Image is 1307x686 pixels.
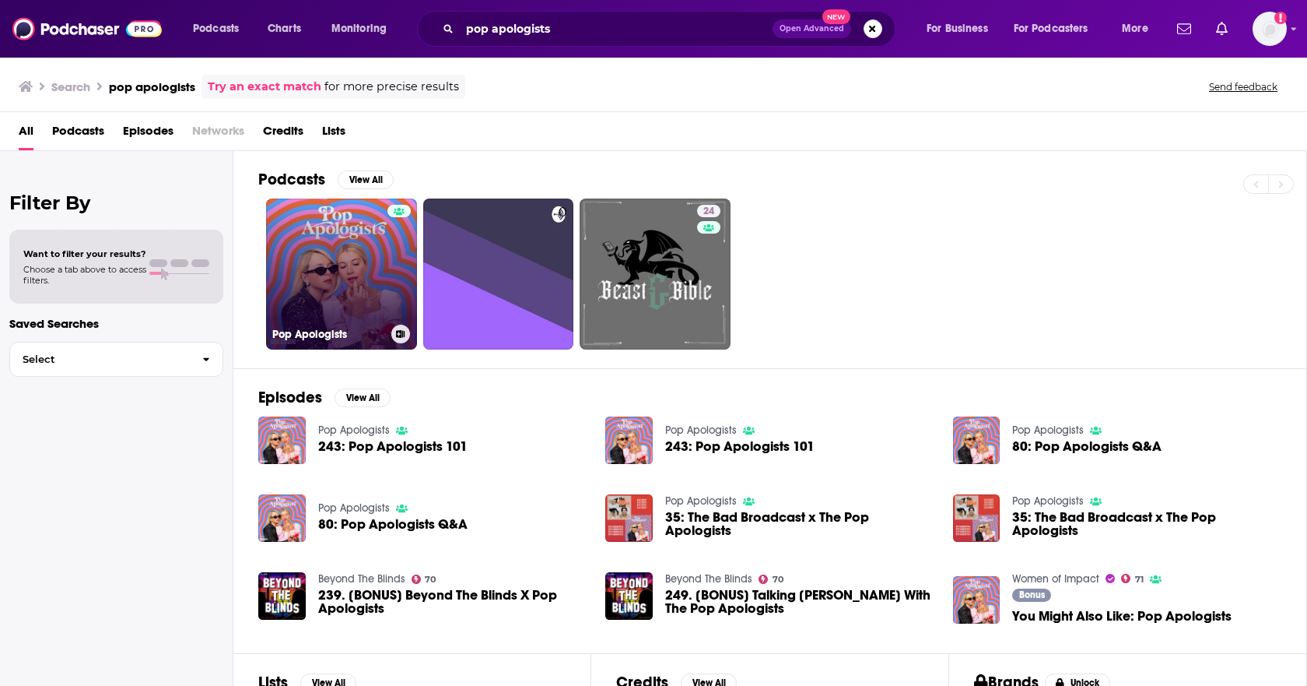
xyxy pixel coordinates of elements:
h3: Pop Apologists [272,328,385,341]
button: open menu [182,16,259,41]
span: for more precise results [324,78,459,96]
span: 80: Pop Apologists Q&A [1012,440,1162,453]
a: Beyond The Blinds [665,572,752,586]
a: 71 [1121,574,1144,583]
button: Send feedback [1204,80,1282,93]
img: 35: The Bad Broadcast x The Pop Apologists [953,494,1000,542]
span: 24 [703,204,714,220]
a: Beyond The Blinds [318,572,405,586]
span: Networks [192,118,244,150]
a: 243: Pop Apologists 101 [605,417,653,464]
span: Open Advanced [780,25,844,33]
img: 80: Pop Apologists Q&A [258,494,306,542]
span: Charts [268,18,301,40]
a: Episodes [123,118,173,150]
span: Want to filter your results? [23,248,146,259]
button: Select [9,342,223,377]
span: Logged in as AtriaBooks [1253,12,1287,46]
a: Women of Impact [1012,572,1099,586]
a: 80: Pop Apologists Q&A [318,518,468,531]
button: View All [335,389,391,407]
a: Pop Apologists [318,424,390,437]
a: Podcasts [52,118,104,150]
button: open menu [321,16,407,41]
a: 243: Pop Apologists 101 [318,440,468,453]
div: Search podcasts, credits, & more... [432,11,910,47]
span: More [1122,18,1148,40]
a: 24 [697,205,720,217]
a: EpisodesView All [258,388,391,407]
a: Charts [258,16,310,41]
svg: Add a profile image [1274,12,1287,24]
img: 35: The Bad Broadcast x The Pop Apologists [605,494,653,542]
a: Lists [322,118,345,150]
button: Show profile menu [1253,12,1287,46]
div: 0 [559,205,567,343]
h2: Episodes [258,388,322,407]
img: User Profile [1253,12,1287,46]
img: 80: Pop Apologists Q&A [953,417,1000,464]
h2: Filter By [9,192,223,214]
a: 35: The Bad Broadcast x The Pop Apologists [1012,511,1281,537]
a: All [19,118,33,150]
span: 71 [1135,576,1144,583]
input: Search podcasts, credits, & more... [460,16,773,41]
button: open menu [1004,16,1111,41]
a: 243: Pop Apologists 101 [665,440,815,453]
span: Choose a tab above to access filters. [23,264,146,286]
a: Pop Apologists [1012,494,1084,508]
a: Pop Apologists [665,494,737,508]
img: 239. [BONUS] Beyond The Blinds X Pop Apologists [258,572,306,620]
a: 24 [580,199,731,350]
span: 70 [773,576,783,583]
span: For Podcasters [1014,18,1088,40]
img: 243: Pop Apologists 101 [258,417,306,464]
img: You Might Also Like: Pop Apologists [953,576,1000,624]
a: Show notifications dropdown [1171,16,1197,42]
h2: Podcasts [258,170,325,189]
img: Podchaser - Follow, Share and Rate Podcasts [12,14,162,44]
a: PodcastsView All [258,170,394,189]
p: Saved Searches [9,316,223,331]
span: 70 [425,576,436,583]
img: 249. [BONUS] Talking Diddy With The Pop Apologists [605,572,653,620]
a: Pop Apologists [266,199,417,350]
span: New [822,9,850,24]
a: You Might Also Like: Pop Apologists [1012,610,1232,623]
span: Monitoring [331,18,387,40]
button: View All [338,171,394,189]
span: 249. [BONUS] Talking [PERSON_NAME] With The Pop Apologists [665,589,934,615]
a: 70 [412,575,436,584]
a: Pop Apologists [318,501,390,515]
button: open menu [1111,16,1168,41]
a: 35: The Bad Broadcast x The Pop Apologists [665,511,934,537]
span: For Business [927,18,988,40]
a: 239. [BONUS] Beyond The Blinds X Pop Apologists [318,589,587,615]
a: 0 [423,199,574,350]
a: Show notifications dropdown [1210,16,1234,42]
a: 70 [759,575,783,584]
a: Credits [263,118,303,150]
h3: pop apologists [109,79,195,94]
span: Select [10,354,190,364]
h3: Search [51,79,90,94]
button: open menu [916,16,1007,41]
a: Try an exact match [208,78,321,96]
